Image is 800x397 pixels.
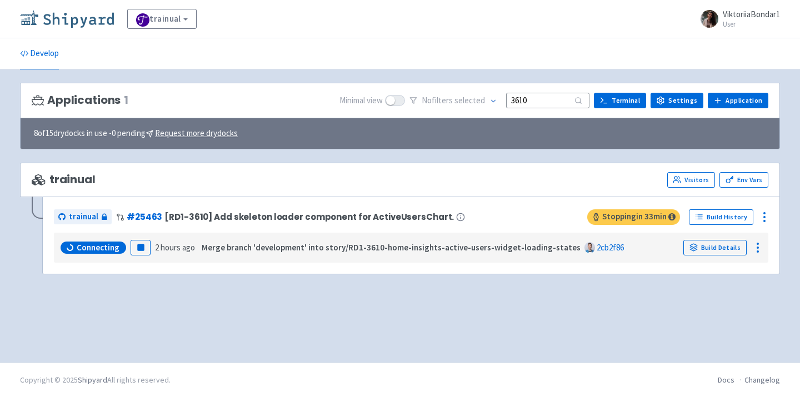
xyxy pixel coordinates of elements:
h3: Applications [32,94,128,107]
span: selected [454,95,485,105]
a: trainual [54,209,112,224]
a: Settings [651,93,703,108]
span: No filter s [422,94,485,107]
u: Request more drydocks [155,128,238,138]
input: Search... [506,93,589,108]
a: Docs [718,375,734,385]
small: User [723,21,780,28]
strong: Merge branch 'development' into story/RD1-3610-home-insights-active-users-widget-loading-states [202,242,581,253]
span: trainual [69,210,98,223]
span: [RD1-3610] Add skeleton loader component for ActiveUsersChart. [164,212,454,222]
span: ViktoriiaBondar1 [723,9,780,19]
a: trainual [127,9,197,29]
a: Build Details [683,240,747,255]
a: Build History [689,209,753,225]
a: #25463 [127,211,162,223]
span: Connecting [77,242,119,253]
div: Copyright © 2025 All rights reserved. [20,374,171,386]
time: 2 hours ago [155,242,195,253]
a: Shipyard [78,375,107,385]
span: Stopping in 33 min [587,209,680,225]
a: Visitors [667,172,715,188]
span: trainual [32,173,96,186]
a: Develop [20,38,59,69]
img: Shipyard logo [20,10,114,28]
a: Env Vars [719,172,768,188]
a: 2cb2f86 [597,242,624,253]
span: Minimal view [339,94,383,107]
a: Terminal [594,93,646,108]
a: ViktoriiaBondar1 User [694,10,780,28]
span: 1 [124,94,128,107]
a: Application [708,93,768,108]
span: 8 of 15 drydocks in use - 0 pending [34,127,238,140]
a: Changelog [744,375,780,385]
button: Pause [131,240,151,255]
